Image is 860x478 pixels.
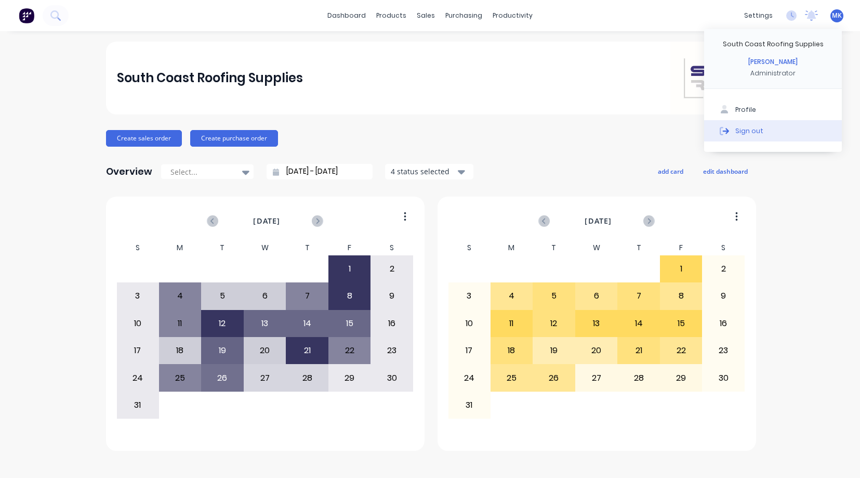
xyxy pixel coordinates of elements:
[160,311,201,337] div: 11
[617,240,660,255] div: T
[202,338,243,364] div: 19
[371,240,413,255] div: S
[533,311,575,337] div: 12
[448,392,490,418] div: 31
[448,240,491,255] div: S
[329,365,371,391] div: 29
[487,8,538,23] div: productivity
[286,311,328,337] div: 14
[585,215,612,227] span: [DATE]
[190,130,278,147] button: Create purchase order
[533,240,575,255] div: T
[328,240,371,255] div: F
[448,283,490,309] div: 3
[491,311,533,337] div: 11
[533,338,575,364] div: 19
[286,283,328,309] div: 7
[703,338,744,364] div: 23
[660,365,702,391] div: 29
[723,40,824,49] div: South Coast Roofing Supplies
[576,311,617,337] div: 13
[329,256,371,282] div: 1
[660,338,702,364] div: 22
[576,365,617,391] div: 27
[202,365,243,391] div: 26
[739,8,778,23] div: settings
[704,120,842,141] button: Sign out
[371,283,413,309] div: 9
[832,11,842,20] span: MK
[703,256,744,282] div: 2
[703,365,744,391] div: 30
[576,283,617,309] div: 6
[440,8,487,23] div: purchasing
[491,365,533,391] div: 25
[533,283,575,309] div: 5
[116,240,159,255] div: S
[117,311,158,337] div: 10
[618,338,659,364] div: 21
[660,256,702,282] div: 1
[385,164,473,179] button: 4 status selected
[702,240,745,255] div: S
[660,240,703,255] div: F
[371,8,412,23] div: products
[244,311,286,337] div: 13
[106,161,152,182] div: Overview
[576,338,617,364] div: 20
[735,105,756,114] div: Profile
[329,338,371,364] div: 22
[253,215,280,227] span: [DATE]
[491,240,533,255] div: M
[735,126,763,135] div: Sign out
[704,99,842,120] button: Profile
[19,8,34,23] img: Factory
[244,240,286,255] div: W
[371,365,413,391] div: 30
[448,338,490,364] div: 17
[160,283,201,309] div: 4
[160,338,201,364] div: 18
[329,311,371,337] div: 15
[117,68,303,88] div: South Coast Roofing Supplies
[703,283,744,309] div: 9
[244,365,286,391] div: 27
[322,8,371,23] a: dashboard
[750,69,796,78] div: Administrator
[202,311,243,337] div: 12
[159,240,202,255] div: M
[618,365,659,391] div: 28
[448,311,490,337] div: 10
[448,365,490,391] div: 24
[533,365,575,391] div: 26
[244,338,286,364] div: 20
[618,311,659,337] div: 14
[201,240,244,255] div: T
[412,8,440,23] div: sales
[371,311,413,337] div: 16
[618,283,659,309] div: 7
[286,240,328,255] div: T
[670,42,743,114] img: South Coast Roofing Supplies
[244,283,286,309] div: 6
[106,130,182,147] button: Create sales order
[286,338,328,364] div: 21
[660,311,702,337] div: 15
[703,311,744,337] div: 16
[117,365,158,391] div: 24
[491,338,533,364] div: 18
[286,365,328,391] div: 28
[329,283,371,309] div: 8
[575,240,618,255] div: W
[651,164,690,178] button: add card
[202,283,243,309] div: 5
[371,256,413,282] div: 2
[117,392,158,418] div: 31
[748,57,798,67] div: [PERSON_NAME]
[117,283,158,309] div: 3
[491,283,533,309] div: 4
[660,283,702,309] div: 8
[160,365,201,391] div: 25
[117,338,158,364] div: 17
[696,164,755,178] button: edit dashboard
